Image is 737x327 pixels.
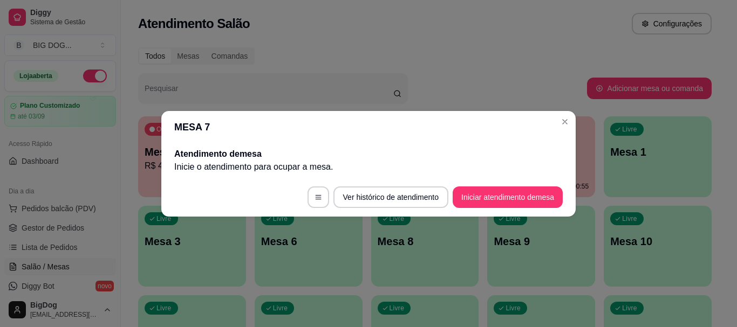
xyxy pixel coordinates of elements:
[333,186,448,208] button: Ver histórico de atendimento
[453,186,563,208] button: Iniciar atendimento demesa
[161,111,576,143] header: MESA 7
[174,148,563,161] h2: Atendimento de mesa
[556,113,574,130] button: Close
[174,161,563,173] p: Inicie o atendimento para ocupar a mesa .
